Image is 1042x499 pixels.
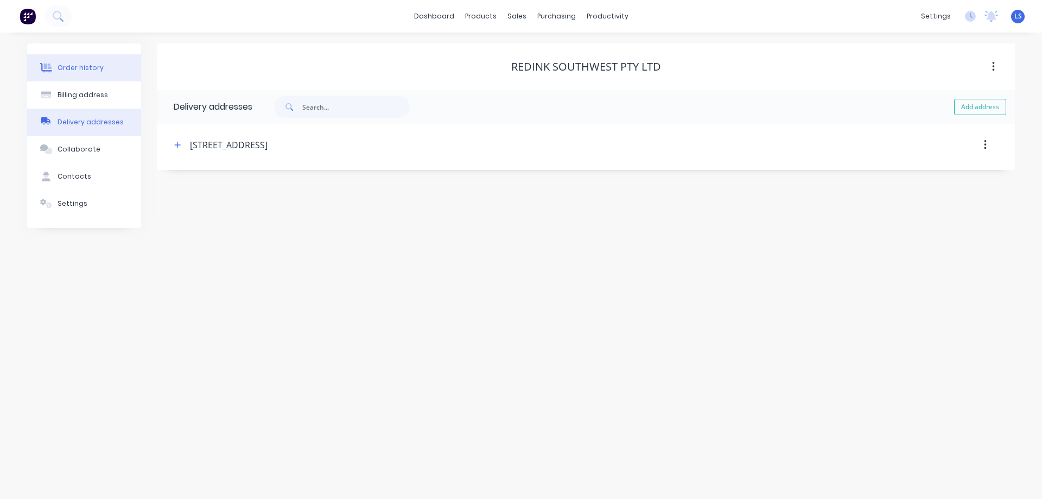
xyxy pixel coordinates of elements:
[1014,11,1022,21] span: LS
[27,81,141,109] button: Billing address
[58,63,104,73] div: Order history
[58,199,87,209] div: Settings
[157,90,252,124] div: Delivery addresses
[511,60,661,73] div: Redink Southwest Pty Ltd
[58,172,91,181] div: Contacts
[190,138,268,151] div: [STREET_ADDRESS]
[20,8,36,24] img: Factory
[58,90,108,100] div: Billing address
[581,8,634,24] div: productivity
[302,96,410,118] input: Search...
[502,8,532,24] div: sales
[409,8,460,24] a: dashboard
[27,54,141,81] button: Order history
[532,8,581,24] div: purchasing
[58,144,100,154] div: Collaborate
[27,136,141,163] button: Collaborate
[460,8,502,24] div: products
[27,163,141,190] button: Contacts
[27,190,141,217] button: Settings
[916,8,956,24] div: settings
[58,117,124,127] div: Delivery addresses
[27,109,141,136] button: Delivery addresses
[954,99,1006,115] button: Add address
